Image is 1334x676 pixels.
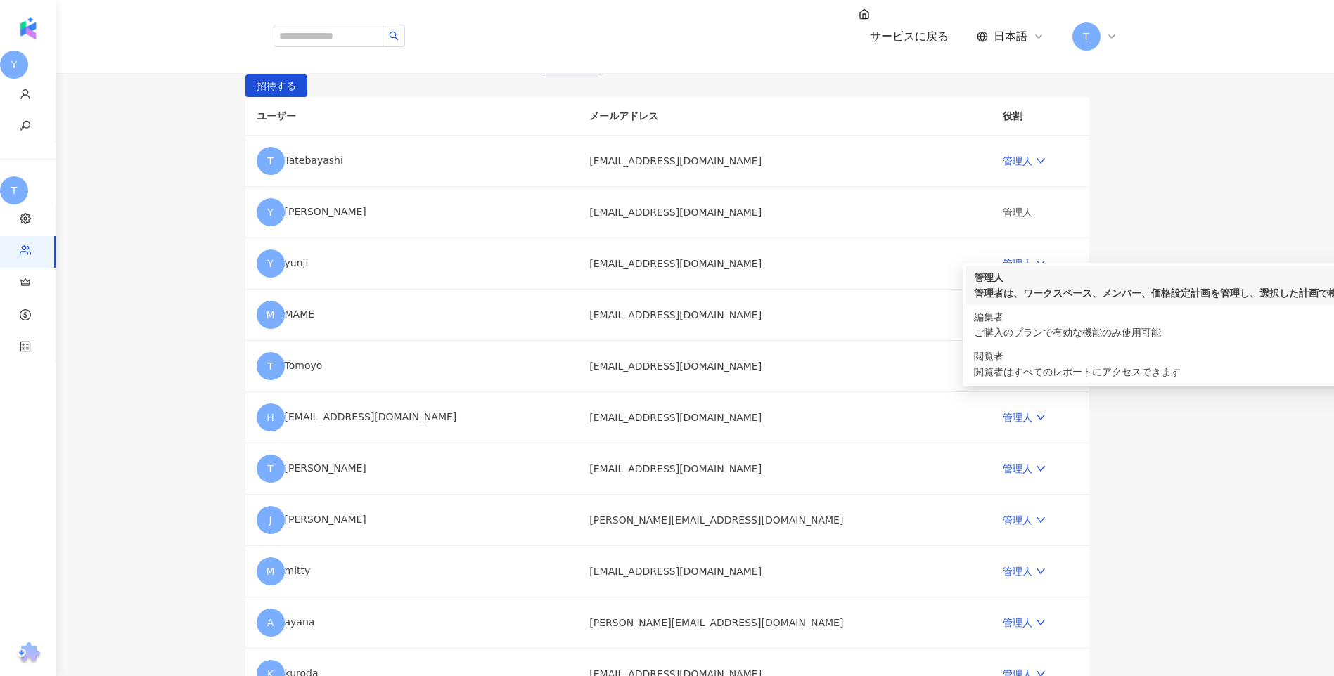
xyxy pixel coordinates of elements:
span: dollar [20,301,31,332]
a: 管理人 [1003,463,1045,474]
span: user [20,80,31,112]
a: 管理人 [1003,412,1045,423]
td: [EMAIL_ADDRESS][DOMAIN_NAME] [578,392,992,443]
td: [EMAIL_ADDRESS][DOMAIN_NAME] [578,546,992,597]
td: [PERSON_NAME][EMAIL_ADDRESS][DOMAIN_NAME] [578,495,992,546]
div: Tomoyo [257,352,567,380]
td: [EMAIL_ADDRESS][DOMAIN_NAME] [578,136,992,187]
a: 管理人 [1003,258,1045,269]
img: logo icon [17,17,39,39]
th: 役割 [992,97,1089,136]
td: [EMAIL_ADDRESS][DOMAIN_NAME] [578,443,992,495]
span: T [267,461,274,476]
td: [PERSON_NAME][EMAIL_ADDRESS][DOMAIN_NAME] [578,597,992,649]
span: down [1036,156,1046,166]
img: chrome extension [15,642,42,665]
a: 管理人 [1003,617,1045,628]
span: T [11,183,18,198]
th: ユーザー [245,97,579,136]
span: サービスに戻る [870,30,949,43]
span: T [1083,29,1089,44]
span: Y [267,204,274,220]
td: [EMAIL_ADDRESS][DOMAIN_NAME] [578,341,992,392]
span: T [267,358,274,374]
span: down [1036,515,1046,525]
span: A [267,615,274,630]
span: T [267,153,274,169]
div: [EMAIL_ADDRESS][DOMAIN_NAME] [257,403,567,431]
a: 管理人 [1003,155,1045,167]
div: ayana [257,609,567,637]
span: Y [11,57,18,72]
div: mitty [257,557,567,585]
a: 管理人 [1003,514,1045,526]
span: H [267,410,274,425]
span: calculator [20,332,31,364]
td: [EMAIL_ADDRESS][DOMAIN_NAME] [578,238,992,290]
td: [EMAIL_ADDRESS][DOMAIN_NAME] [578,290,992,341]
span: down [1036,566,1046,576]
span: down [1036,464,1046,474]
span: Y [267,256,274,271]
div: MAME [257,301,567,329]
span: search [389,31,399,41]
div: [PERSON_NAME] [257,506,567,534]
span: M [266,564,274,579]
div: [PERSON_NAME] [257,455,567,483]
a: 管理人 [1003,566,1045,577]
span: down [1036,618,1046,628]
a: サービスに戻る [859,8,949,65]
button: 招待する [245,74,307,97]
span: down [1036,259,1046,268]
div: yunji [257,249,567,278]
span: down [1036,412,1046,422]
span: J [269,512,271,528]
span: M [266,307,274,323]
div: Tatebayashi [257,147,567,175]
th: メールアドレス [578,97,992,136]
div: [PERSON_NAME] [257,198,567,226]
span: key [20,112,31,143]
span: 日本語 [994,29,1027,44]
td: [EMAIL_ADDRESS][DOMAIN_NAME] [578,187,992,238]
td: 管理人 [992,187,1089,238]
span: 招待する [257,75,296,98]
